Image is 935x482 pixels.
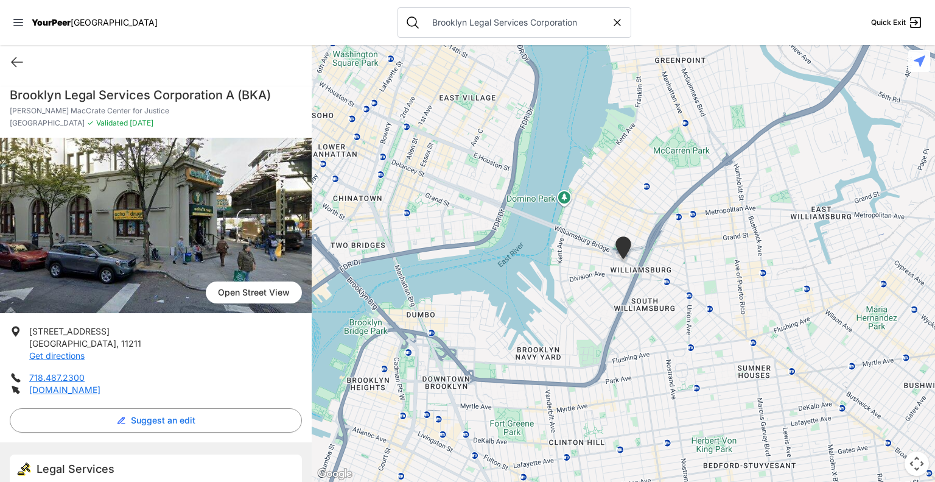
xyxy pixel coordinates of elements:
span: , [116,338,119,349]
img: Google [315,466,355,482]
input: Search [425,16,611,29]
span: YourPeer [32,17,71,27]
span: [GEOGRAPHIC_DATA] [71,17,158,27]
span: Quick Exit [871,18,906,27]
span: [GEOGRAPHIC_DATA] [10,118,85,128]
button: Map camera controls [905,452,929,476]
a: YourPeer[GEOGRAPHIC_DATA] [32,19,158,26]
span: Open Street View [206,282,302,303]
div: Shriver Tyler MacCrate Center for Justice [608,232,639,269]
a: [DOMAIN_NAME] [29,385,100,395]
span: ✓ [87,118,94,128]
a: Quick Exit [871,15,923,30]
span: 11211 [121,338,141,349]
span: Suggest an edit [131,414,195,427]
a: Get directions [29,350,85,361]
a: Open this area in Google Maps (opens a new window) [315,466,355,482]
span: [GEOGRAPHIC_DATA] [29,338,116,349]
button: Suggest an edit [10,408,302,433]
span: [STREET_ADDRESS] [29,326,110,336]
span: [DATE] [128,118,153,127]
span: Validated [96,118,128,127]
a: 718.487.2300 [29,372,85,383]
span: Legal Services [37,463,114,475]
h1: Brooklyn Legal Services Corporation A (BKA) [10,87,302,104]
p: [PERSON_NAME] MacCrate Center for Justice [10,106,302,116]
